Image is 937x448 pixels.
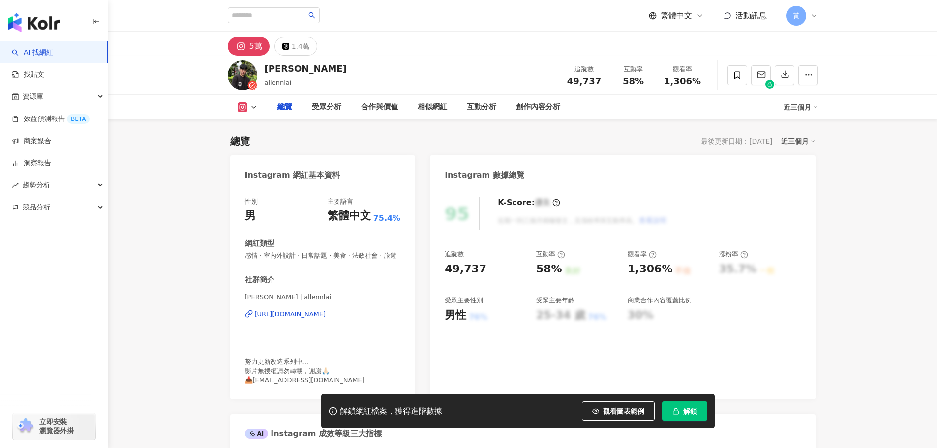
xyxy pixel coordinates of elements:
[245,429,269,439] div: AI
[13,413,95,440] a: chrome extension立即安裝 瀏覽器外掛
[245,197,258,206] div: 性別
[340,406,442,417] div: 解鎖網紅檔案，獲得進階數據
[308,12,315,19] span: search
[567,76,601,86] span: 49,737
[245,209,256,224] div: 男
[265,79,292,86] span: allennlai
[615,64,652,74] div: 互動率
[8,13,60,32] img: logo
[245,239,274,249] div: 網紅類型
[12,182,19,189] span: rise
[662,401,707,421] button: 解鎖
[292,39,309,53] div: 1.4萬
[328,209,371,224] div: 繁體中文
[445,250,464,259] div: 追蹤數
[793,10,800,21] span: 黃
[12,114,90,124] a: 效益預測報告BETA
[23,196,50,218] span: 競品分析
[39,418,74,435] span: 立即安裝 瀏覽器外掛
[328,197,353,206] div: 主要語言
[245,275,274,285] div: 社群簡介
[418,101,447,113] div: 相似網紅
[245,170,340,180] div: Instagram 網紅基本資料
[445,170,524,180] div: Instagram 數據總覽
[249,39,262,53] div: 5萬
[12,158,51,168] a: 洞察報告
[467,101,496,113] div: 互動分析
[661,10,692,21] span: 繁體中文
[735,11,767,20] span: 活動訊息
[245,293,401,301] span: [PERSON_NAME] | allennlai
[373,213,401,224] span: 75.4%
[536,262,562,277] div: 58%
[23,86,43,108] span: 資源庫
[16,418,35,434] img: chrome extension
[623,76,644,86] span: 58%
[228,37,270,56] button: 5萬
[274,37,317,56] button: 1.4萬
[664,76,701,86] span: 1,306%
[536,296,574,305] div: 受眾主要年齡
[781,135,816,148] div: 近三個月
[603,407,644,415] span: 觀看圖表範例
[245,428,382,439] div: Instagram 成效等級三大指標
[245,251,401,260] span: 感情 · 室內外設計 · 日常話題 · 美食 · 法政社會 · 旅遊
[683,407,697,415] span: 解鎖
[719,250,748,259] div: 漲粉率
[12,136,51,146] a: 商案媒合
[498,197,560,208] div: K-Score :
[536,250,565,259] div: 互動率
[255,310,326,319] div: [URL][DOMAIN_NAME]
[245,358,364,383] span: 努力更新改造系列中... 影片無授權請勿轉載，謝謝🙏🏻 📥[EMAIL_ADDRESS][DOMAIN_NAME]
[628,250,657,259] div: 觀看率
[445,296,483,305] div: 受眾主要性別
[445,262,486,277] div: 49,737
[701,137,772,145] div: 最後更新日期：[DATE]
[784,99,818,115] div: 近三個月
[228,60,257,90] img: KOL Avatar
[628,296,692,305] div: 商業合作內容覆蓋比例
[361,101,398,113] div: 合作與價值
[245,310,401,319] a: [URL][DOMAIN_NAME]
[445,308,466,323] div: 男性
[23,174,50,196] span: 趨勢分析
[312,101,341,113] div: 受眾分析
[566,64,603,74] div: 追蹤數
[230,134,250,148] div: 總覽
[582,401,655,421] button: 觀看圖表範例
[277,101,292,113] div: 總覽
[265,62,347,75] div: [PERSON_NAME]
[12,48,53,58] a: searchAI 找網紅
[664,64,701,74] div: 觀看率
[516,101,560,113] div: 創作內容分析
[628,262,673,277] div: 1,306%
[12,70,44,80] a: 找貼文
